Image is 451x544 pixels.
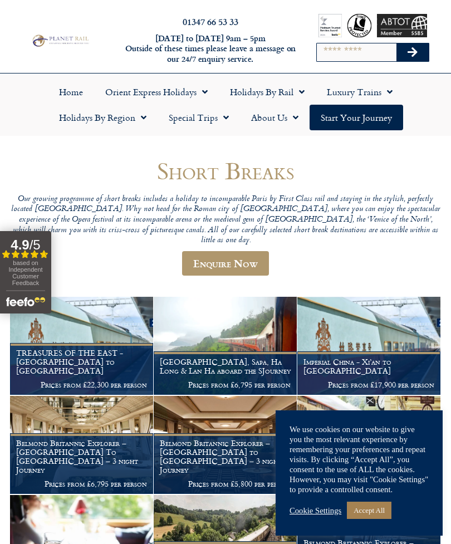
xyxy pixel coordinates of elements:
[16,349,147,375] h1: TREASURES OF THE EAST - [GEOGRAPHIC_DATA] to [GEOGRAPHIC_DATA]
[16,479,147,488] p: Prices from £6,795 per person
[154,396,297,494] a: Belmond Britannic Explorer – [GEOGRAPHIC_DATA] to [GEOGRAPHIC_DATA] – 3 night Journey Prices from...
[6,79,445,130] nav: Menu
[10,194,441,246] p: Our growing programme of short breaks includes a holiday to incomparable Paris by First Class rai...
[160,357,291,375] h1: [GEOGRAPHIC_DATA], Sapa, Ha Long & Lan Ha aboard the SJourney
[94,79,219,105] a: Orient Express Holidays
[10,396,154,494] a: Belmond Britannic Explorer – [GEOGRAPHIC_DATA] To [GEOGRAPHIC_DATA] – 3 night Journey Prices from...
[297,297,441,395] a: Imperial China - Xi’an to [GEOGRAPHIC_DATA] Prices from £17,900 per person
[316,79,404,105] a: Luxury Trains
[182,251,269,276] a: Enquire Now
[183,15,238,28] a: 01347 66 53 33
[48,79,94,105] a: Home
[16,439,147,474] h1: Belmond Britannic Explorer – [GEOGRAPHIC_DATA] To [GEOGRAPHIC_DATA] – 3 night Journey
[219,79,316,105] a: Holidays by Rail
[310,105,403,130] a: Start your Journey
[160,479,291,488] p: Prices from £5,800 per person
[396,43,429,61] button: Search
[160,439,291,474] h1: Belmond Britannic Explorer – [GEOGRAPHIC_DATA] to [GEOGRAPHIC_DATA] – 3 night Journey
[158,105,240,130] a: Special Trips
[290,424,429,494] div: We use cookies on our website to give you the most relevant experience by remembering your prefer...
[154,297,297,395] a: [GEOGRAPHIC_DATA], Sapa, Ha Long & Lan Ha aboard the SJourney Prices from £6,795 per person
[16,380,147,389] p: Prices from £22,300 per person
[123,33,298,65] h6: [DATE] to [DATE] 9am – 5pm Outside of these times please leave a message on our 24/7 enquiry serv...
[347,502,391,519] a: Accept All
[30,33,90,48] img: Planet Rail Train Holidays Logo
[303,357,434,375] h1: Imperial China - Xi’an to [GEOGRAPHIC_DATA]
[10,158,441,184] h1: Short Breaks
[303,380,434,389] p: Prices from £17,900 per person
[10,297,154,395] a: TREASURES OF THE EAST - [GEOGRAPHIC_DATA] to [GEOGRAPHIC_DATA] Prices from £22,300 per person
[297,396,441,494] a: Day Trip: Settle & Carlisle Steam Special on the Northern Belle (as seen on Channel 5) Prices fro...
[290,506,341,516] a: Cookie Settings
[48,105,158,130] a: Holidays by Region
[160,380,291,389] p: Prices from £6,795 per person
[240,105,310,130] a: About Us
